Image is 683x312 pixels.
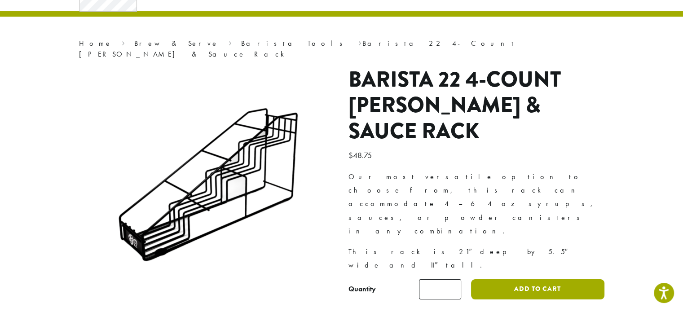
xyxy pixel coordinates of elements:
bdi: 48.75 [348,150,374,160]
span: › [229,35,232,49]
div: Quantity [348,284,376,294]
a: Barista Tools [241,39,348,48]
p: Our most versatile option to choose from, this rack can accommodate 4 – 64 oz syrups, sauces, or ... [348,170,604,237]
h1: Barista 22 4-Count [PERSON_NAME] & Sauce Rack [348,67,604,145]
span: › [122,35,125,49]
button: Add to cart [471,279,604,299]
nav: Breadcrumb [79,38,604,60]
input: Product quantity [419,279,461,299]
a: Home [79,39,112,48]
span: › [358,35,361,49]
span: $ [348,150,353,160]
p: This rack is 21″ deep by 5.5″ wide and 11″ tall. [348,245,604,272]
a: Brew & Serve [134,39,219,48]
